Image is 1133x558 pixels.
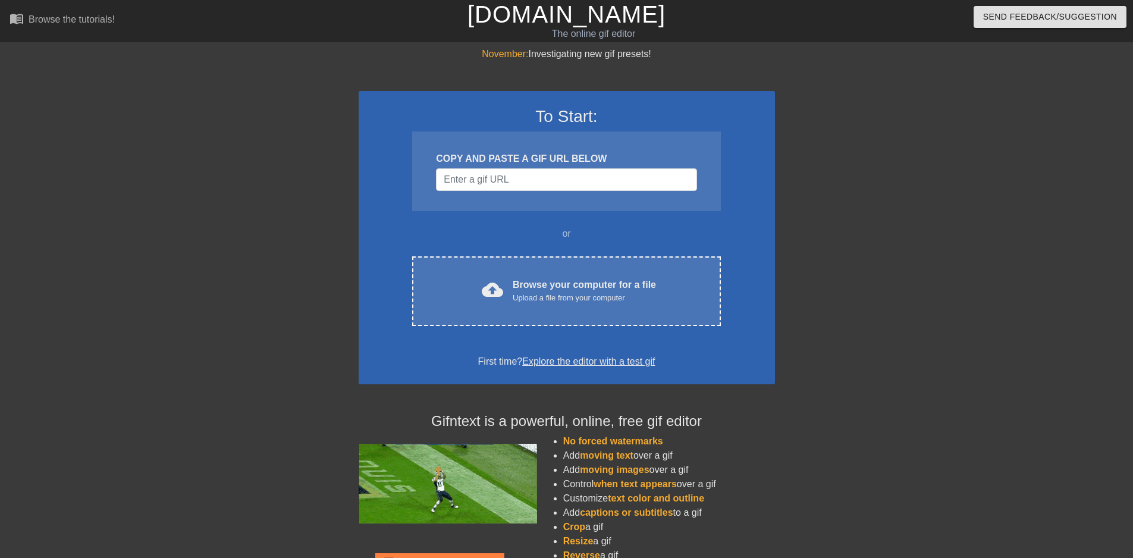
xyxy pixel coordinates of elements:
[10,11,115,30] a: Browse the tutorials!
[29,14,115,24] div: Browse the tutorials!
[563,449,775,463] li: Add over a gif
[983,10,1117,24] span: Send Feedback/Suggestion
[10,11,24,26] span: menu_book
[384,27,804,41] div: The online gif editor
[580,465,649,475] span: moving images
[359,444,537,523] img: football_small.gif
[513,278,656,304] div: Browse your computer for a file
[563,436,663,446] span: No forced watermarks
[359,47,775,61] div: Investigating new gif presets!
[522,356,655,366] a: Explore the editor with a test gif
[974,6,1126,28] button: Send Feedback/Suggestion
[390,227,744,241] div: or
[563,534,775,548] li: a gif
[563,536,594,546] span: Resize
[359,413,775,430] h4: Gifntext is a powerful, online, free gif editor
[608,493,704,503] span: text color and outline
[563,506,775,520] li: Add to a gif
[482,279,503,300] span: cloud_upload
[580,507,673,518] span: captions or subtitles
[513,292,656,304] div: Upload a file from your computer
[563,491,775,506] li: Customize
[467,1,666,27] a: [DOMAIN_NAME]
[563,463,775,477] li: Add over a gif
[563,520,775,534] li: a gif
[580,450,633,460] span: moving text
[563,522,585,532] span: Crop
[563,477,775,491] li: Control over a gif
[374,355,759,369] div: First time?
[374,106,759,127] h3: To Start:
[436,152,696,166] div: COPY AND PASTE A GIF URL BELOW
[594,479,677,489] span: when text appears
[482,49,528,59] span: November:
[436,168,696,191] input: Username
